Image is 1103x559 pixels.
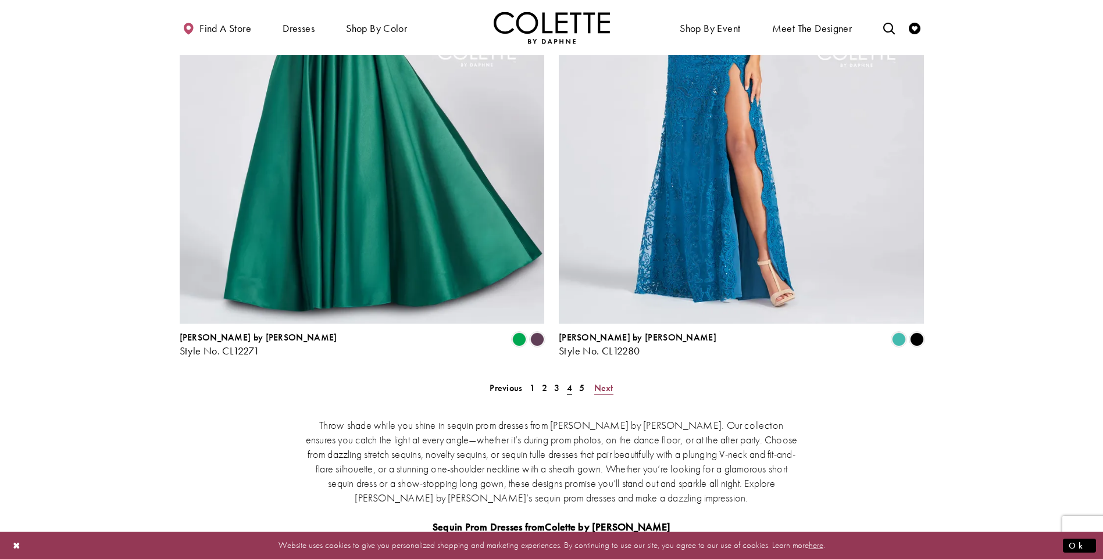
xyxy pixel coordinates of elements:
[84,537,1019,553] p: Website uses cookies to give you personalized shopping and marketing experiences. By continuing t...
[559,331,716,343] span: [PERSON_NAME] by [PERSON_NAME]
[559,344,640,357] span: Style No. CL12280
[494,12,610,44] a: Visit Home Page
[559,332,716,357] div: Colette by Daphne Style No. CL12280
[490,382,522,394] span: Previous
[910,332,924,346] i: Black
[809,539,823,551] a: here
[906,12,923,44] a: Check Wishlist
[180,344,260,357] span: Style No. CL12271
[567,382,572,394] span: 4
[346,23,407,34] span: Shop by color
[576,379,588,396] a: 5
[1063,538,1096,553] button: Submit Dialog
[343,12,410,44] span: Shop by color
[180,332,337,357] div: Colette by Daphne Style No. CL12271
[772,23,852,34] span: Meet the designer
[433,520,670,533] strong: Sequin Prom Dresses fromColette by [PERSON_NAME]
[563,379,576,396] span: Current page
[494,12,610,44] img: Colette by Daphne
[526,379,538,396] a: 1
[880,12,898,44] a: Toggle search
[199,23,251,34] span: Find a store
[180,12,254,44] a: Find a store
[280,12,317,44] span: Dresses
[591,379,617,396] a: Next Page
[486,379,526,396] a: Prev Page
[579,382,584,394] span: 5
[283,23,315,34] span: Dresses
[305,418,799,505] p: Throw shade while you shine in sequin prom dresses from [PERSON_NAME] by [PERSON_NAME]. Our colle...
[530,332,544,346] i: Plum
[551,379,563,396] a: 3
[542,382,547,394] span: 2
[7,535,27,556] button: Close Dialog
[594,382,613,394] span: Next
[538,379,551,396] a: 2
[892,332,906,346] i: Turquoise
[512,332,526,346] i: Emerald
[769,12,855,44] a: Meet the designer
[180,331,337,343] span: [PERSON_NAME] by [PERSON_NAME]
[680,23,740,34] span: Shop By Event
[530,382,535,394] span: 1
[554,382,559,394] span: 3
[677,12,743,44] span: Shop By Event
